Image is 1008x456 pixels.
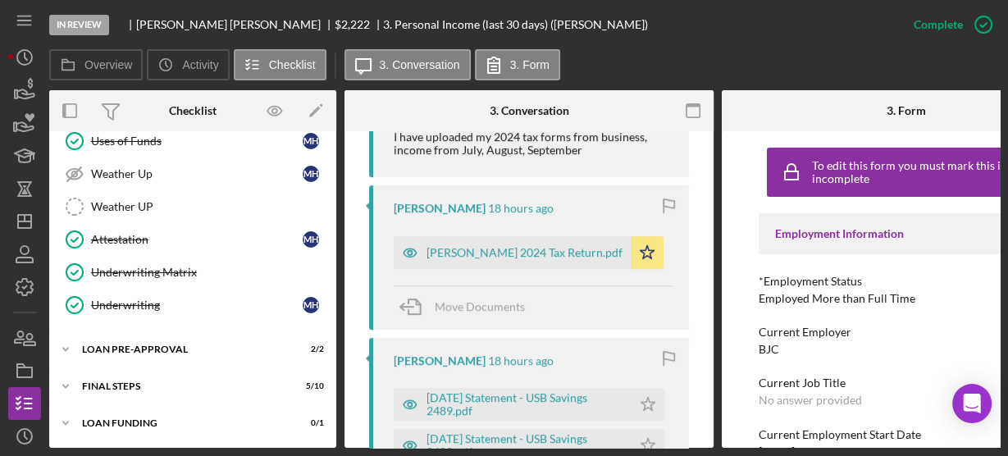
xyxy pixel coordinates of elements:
button: Move Documents [394,286,541,327]
span: $2,222 [335,17,370,31]
div: [PERSON_NAME] [394,354,486,367]
button: 3. Conversation [344,49,471,80]
div: [PERSON_NAME] [394,202,486,215]
div: Checklist [169,104,217,117]
time: 2025-10-09 21:22 [488,202,554,215]
label: Activity [182,58,218,71]
div: 3. Conversation [490,104,569,117]
div: Uses of Funds [91,135,303,148]
div: I have uploaded my 2024 tax forms from business, income from July, August, September [394,130,673,157]
button: [DATE] Statement - USB Savings 2489.pdf [394,388,664,421]
a: Weather Upmh [57,157,328,190]
div: Weather UP [91,200,327,213]
div: m h [303,133,319,149]
div: Attestation [91,233,303,246]
div: m h [303,166,319,182]
div: Complete [914,8,963,41]
div: 2 / 2 [294,344,324,354]
div: FINAL STEPS [82,381,283,391]
button: Overview [49,49,143,80]
div: Loan Pre-Approval [82,344,283,354]
div: BJC [759,343,779,356]
button: Complete [897,8,1000,41]
div: m h [303,297,319,313]
button: Activity [147,49,229,80]
a: Underwritingmh [57,289,328,321]
time: 2025-10-09 21:18 [488,354,554,367]
div: 3. Form [887,104,926,117]
div: Weather Up [91,167,303,180]
button: [PERSON_NAME] 2024 Tax Return.pdf [394,236,664,269]
label: Checklist [269,58,316,71]
div: m h [303,231,319,248]
div: In Review [49,15,109,35]
label: Overview [84,58,132,71]
a: Underwriting Matrix [57,256,328,289]
div: 5 / 10 [294,381,324,391]
button: Checklist [234,49,326,80]
a: Attestationmh [57,223,328,256]
div: 3. Personal Income (last 30 days) ([PERSON_NAME]) [383,18,648,31]
div: 0 / 1 [294,418,324,428]
div: Open Intercom Messenger [952,384,992,423]
div: Loan Funding [82,418,283,428]
a: Weather UP [57,190,328,223]
div: Underwriting [91,299,303,312]
div: No answer provided [759,394,862,407]
label: 3. Form [510,58,550,71]
span: Move Documents [435,299,525,313]
button: 3. Form [475,49,560,80]
div: Employed More than Full Time [759,292,915,305]
div: [PERSON_NAME] [PERSON_NAME] [136,18,335,31]
div: [DATE] Statement - USB Savings 2489.pdf [426,391,623,417]
label: 3. Conversation [380,58,460,71]
div: Underwriting Matrix [91,266,327,279]
div: [PERSON_NAME] 2024 Tax Return.pdf [426,246,623,259]
a: Uses of Fundsmh [57,125,328,157]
